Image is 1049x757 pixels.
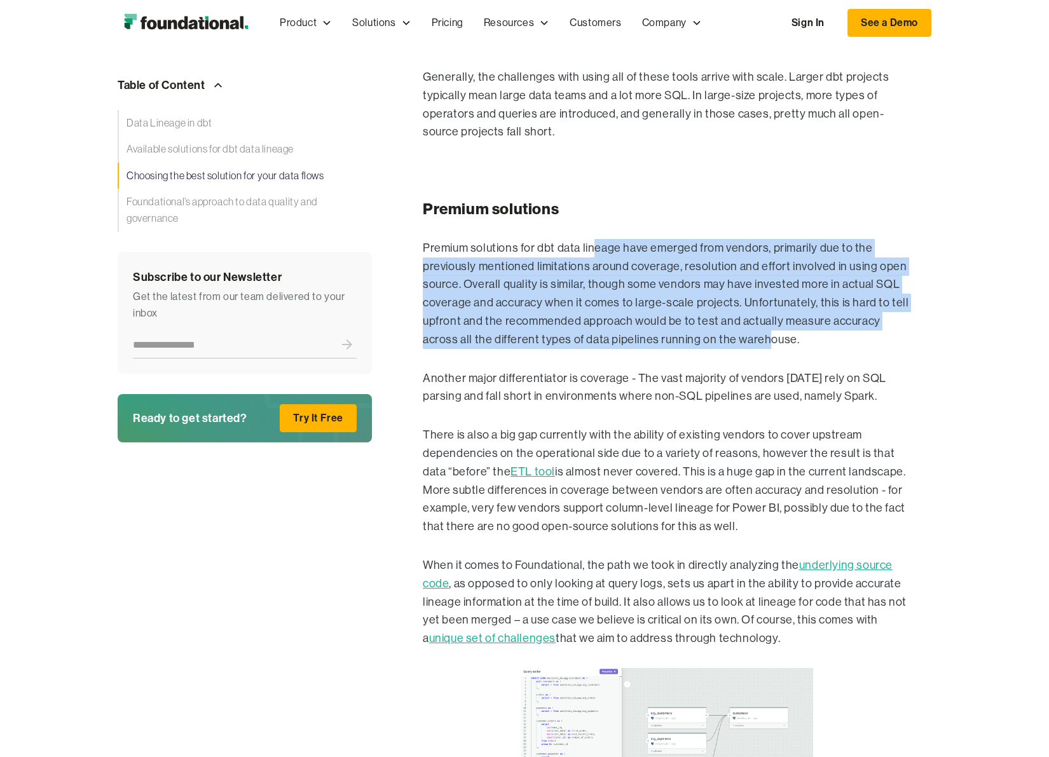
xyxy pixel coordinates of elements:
[118,163,372,189] a: Choosing the best solution for your data flows
[429,632,556,644] a: unique set of challenges
[118,110,372,137] a: Data Lineage in dbt
[133,331,357,358] form: Newsletter Form
[338,331,357,358] input: Submit
[474,2,559,44] div: Resources
[280,15,317,31] div: Product
[118,10,254,36] a: home
[270,2,342,44] div: Product
[210,78,226,93] img: Arrow
[133,409,247,428] div: Ready to get started?
[820,610,1049,757] iframe: Chat Widget
[423,559,893,590] a: underlying source code
[118,76,205,95] div: Table of Content
[118,136,372,163] a: Available solutions for dbt data lineage
[642,15,687,31] div: Company
[423,200,559,218] strong: Premium solutions
[280,404,357,432] a: Try It Free
[423,68,911,141] p: Generally, the challenges with using all of these tools arrive with scale. Larger dbt projects ty...
[118,10,254,36] img: Foundational Logo
[632,2,712,44] div: Company
[423,556,911,648] p: When it comes to Foundational, the path we took in directly analyzing the , as opposed to only lo...
[779,10,837,36] a: Sign In
[484,15,534,31] div: Resources
[118,189,372,231] a: Foundational’s approach to data quality and governance
[847,9,931,37] a: See a Demo
[422,2,474,44] a: Pricing
[133,268,357,287] div: Subscribe to our Newsletter
[559,2,631,44] a: Customers
[423,161,911,180] p: ‍
[133,289,357,321] div: Get the latest from our team delivered to your inbox
[511,465,555,478] a: ETL tool
[342,2,421,44] div: Solutions
[423,426,911,536] p: There is also a big gap currently with the ability of existing vendors to cover upstream dependen...
[423,239,911,349] p: Premium solutions for dbt data lineage have emerged from vendors, primarily due to the previously...
[352,15,395,31] div: Solutions
[423,369,911,406] p: Another major differentiator is coverage - The vast majority of vendors [DATE] rely on SQL parsin...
